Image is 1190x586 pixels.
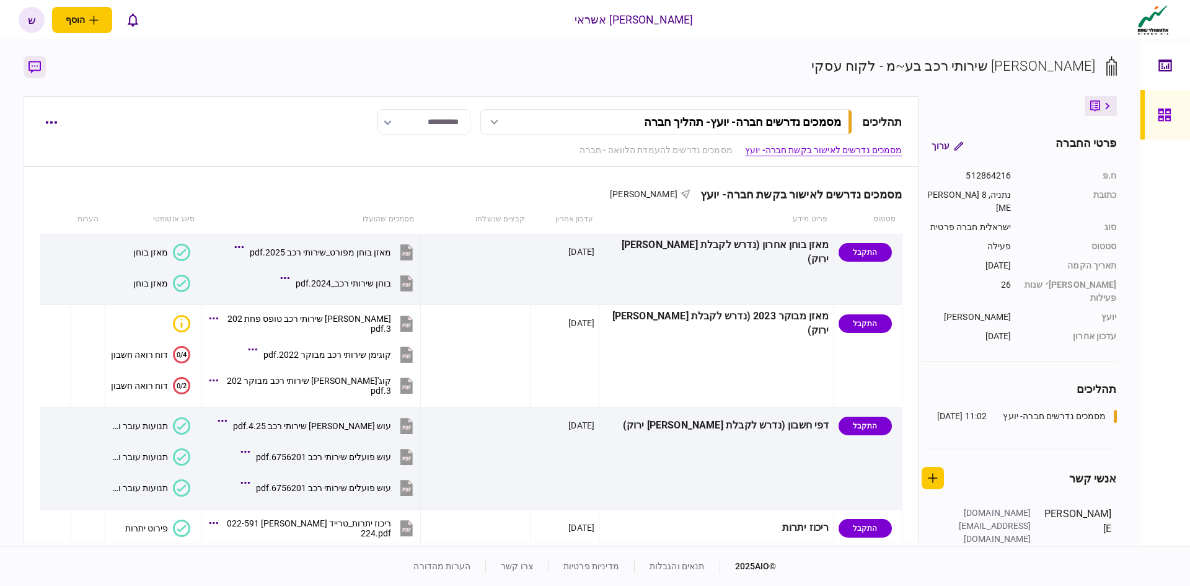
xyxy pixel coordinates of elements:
div: קוג'מן שירותי רכב מבוקר 2023.pdf [224,376,391,396]
div: מסמכים נדרשים חברה- יועץ - תהליך חברה [644,115,841,128]
div: איכות לא מספקת [173,315,190,332]
div: יועץ [1024,311,1117,324]
div: תהליכים [862,113,902,130]
div: תהליכים [922,381,1117,397]
div: [PERSON_NAME]׳ שנות פעילות [1024,278,1117,304]
div: עדכון אחרון [1024,330,1117,343]
div: ח.פ [1024,169,1117,182]
div: התקבל [839,519,892,538]
div: התקבל [839,417,892,435]
div: עוש פועלים שירותי רכב 6756201.pdf [256,452,391,462]
button: קוג'מן שירותי רכב מבוקר 2023.pdf [212,371,416,399]
button: 0/2דוח רואה חשבון [111,377,190,394]
div: עוש פועלים שירותי רכב 6756201.pdf [256,483,391,493]
button: ריכוז יתרות_טרייד מזרחי 022-591224.pdf [212,514,416,542]
div: [DOMAIN_NAME][EMAIL_ADDRESS][DOMAIN_NAME] [951,507,1031,546]
button: קוגמן שירותי רכב טופס פחת 2023.pdf [212,309,416,337]
a: תנאים והגבלות [650,561,705,571]
div: דפי חשבון (נדרש לקבלת [PERSON_NAME] ירוק) [604,412,829,440]
img: client company logo [1135,4,1171,35]
div: [DATE] [568,522,594,534]
div: [PERSON_NAME] אשראי [575,12,694,28]
a: הערות מהדורה [413,561,470,571]
div: [DATE] [568,246,594,258]
button: פתח תפריט להוספת לקוח [52,7,112,33]
div: [DATE] [922,330,1011,343]
button: מאזן בוחן [133,244,190,261]
text: 0/2 [177,381,187,389]
button: קוגימן שירותי רכב מבוקר 2022.pdf [251,340,416,368]
div: דוח רואה חשבון [111,350,168,360]
div: ישראלית חברה פרטית [922,221,1011,234]
div: אנשי קשר [1069,470,1117,487]
div: התקבל [839,314,892,333]
button: פתח רשימת התראות [120,7,146,33]
th: קבצים שנשלחו [420,205,531,234]
div: מאזן בוחן אחרון (נדרש לקבלת [PERSON_NAME] ירוק) [604,238,829,267]
button: פירוט יתרות [125,520,190,537]
button: ערוך [922,135,973,157]
button: 0/4דוח רואה חשבון [111,346,190,363]
div: התקבל [839,243,892,262]
button: ש [19,7,45,33]
div: נתניה, 8 [PERSON_NAME] [922,189,1011,215]
th: פריט מידע [599,205,834,234]
div: [DATE] [568,419,594,432]
div: תנועות עובר ושב [110,483,168,493]
button: עוש פועלים שירותי רכב 6756201.pdf [244,474,416,502]
th: הערות [71,205,105,234]
button: תנועות עובר ושב [110,479,190,497]
div: ריכוז יתרות [604,514,829,542]
th: סטטוס [834,205,902,234]
th: מסמכים שהועלו [201,205,421,234]
button: בוחן שירותי רכב_2024.pdf [283,269,416,297]
button: מסמכים נדרשים חברה- יועץ- תהליך חברה [480,109,852,135]
div: קוגמן שירותי רכב טופס פחת 2023.pdf [224,314,391,334]
button: עוש פועלים שירותי רכב 6756201.pdf [244,443,416,471]
a: מסמכים נדרשים להעמדת הלוואה - חברה [580,144,732,157]
div: 26 [922,278,1011,304]
div: פעילה [922,240,1011,253]
div: סטטוס [1024,240,1117,253]
div: 11:02 [DATE] [937,410,987,423]
div: מאזן מבוקר 2023 (נדרש לקבלת [PERSON_NAME] ירוק) [604,309,829,338]
div: ריכוז יתרות_טרייד מזרחי 022-591224.pdf [224,518,391,538]
button: מאזן בוחן [133,275,190,292]
div: 512864216 [922,169,1011,182]
div: עוש מזרחי שירותי רכב 4.25.pdf [233,421,391,431]
div: מאזן בוחן [133,247,168,257]
div: פירוט יתרות [125,523,168,533]
div: [PERSON_NAME] שירותי רכב בע~מ - לקוח עסקי [811,56,1095,76]
button: איכות לא מספקת [168,315,190,332]
div: מאזן בוחן מפורט_שירותי רכב 2025.pdf [250,247,391,257]
div: מסמכים נדרשים חברה- יועץ [1003,410,1106,423]
text: 0/4 [177,350,187,358]
button: תנועות עובר ושב [110,417,190,435]
div: פרטי החברה [1056,135,1116,157]
th: סיווג אוטומטי [105,205,201,234]
div: תנועות עובר ושב [110,452,168,462]
div: סוג [1024,221,1117,234]
button: עוש מזרחי שירותי רכב 4.25.pdf [221,412,416,440]
div: קוגימן שירותי רכב מבוקר 2022.pdf [263,350,391,360]
div: בוחן שירותי רכב_2024.pdf [296,278,391,288]
div: [DATE] [922,259,1011,272]
a: מדיניות פרטיות [563,561,619,571]
a: מסמכים נדרשים חברה- יועץ11:02 [DATE] [937,410,1117,423]
div: מאזן בוחן [133,278,168,288]
span: [PERSON_NAME] [610,189,677,199]
th: עדכון אחרון [531,205,599,234]
div: © 2025 AIO [720,560,777,573]
div: [PERSON_NAME] [922,311,1011,324]
div: כתובת [1024,189,1117,215]
div: [DATE] [568,317,594,329]
a: מסמכים נדרשים לאישור בקשת חברה- יועץ [745,144,902,157]
div: מסמכים נדרשים לאישור בקשת חברה- יועץ [690,188,902,201]
div: תנועות עובר ושב [110,421,168,431]
div: תאריך הקמה [1024,259,1117,272]
a: צרו קשר [501,561,533,571]
div: [PERSON_NAME] [1044,507,1112,572]
div: דוח רואה חשבון [111,381,168,391]
button: תנועות עובר ושב [110,448,190,466]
